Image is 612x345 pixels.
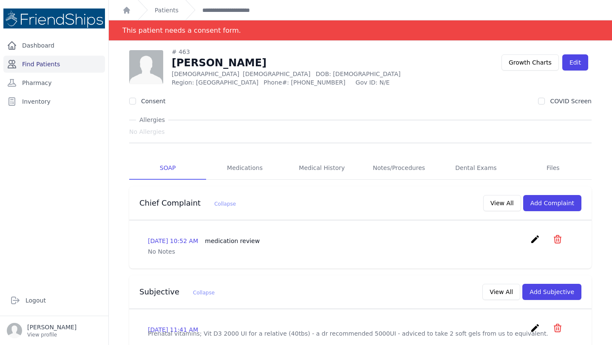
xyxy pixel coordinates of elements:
i: create [530,234,540,244]
button: View All [483,195,521,211]
a: Inventory [3,93,105,110]
h3: Chief Complaint [139,198,236,208]
a: Notes/Procedures [360,157,437,180]
p: [PERSON_NAME] [27,323,76,331]
img: Medical Missions EMR [3,8,105,28]
span: DOB: [DEMOGRAPHIC_DATA] [316,71,401,77]
a: Dental Exams [437,157,514,180]
nav: Tabs [129,157,592,180]
span: [DEMOGRAPHIC_DATA] [243,71,310,77]
a: Medical History [283,157,360,180]
a: Dashboard [3,37,105,54]
a: Find Patients [3,56,105,73]
i: create [530,323,540,333]
span: Collapse [214,201,236,207]
button: Add Complaint [523,195,581,211]
h1: [PERSON_NAME] [172,56,448,70]
a: SOAP [129,157,206,180]
span: Collapse [193,290,215,296]
a: create [530,238,542,246]
a: Growth Charts [501,54,559,71]
span: Region: [GEOGRAPHIC_DATA] [172,78,258,87]
a: create [530,327,542,335]
a: Pharmacy [3,74,105,91]
button: View All [482,284,520,300]
a: Edit [562,54,588,71]
a: Patients [155,6,178,14]
span: medication review [205,238,260,244]
h3: Subjective [139,287,215,297]
a: Logout [7,292,102,309]
div: # 463 [172,48,448,56]
p: [DEMOGRAPHIC_DATA] [172,70,448,78]
p: [DATE] 11:41 AM [148,325,198,334]
button: Add Subjective [522,284,581,300]
a: Files [515,157,592,180]
label: COVID Screen [550,98,592,105]
span: Gov ID: N/E [356,78,448,87]
span: Allergies [136,116,168,124]
p: No Notes [148,247,573,256]
p: View profile [27,331,76,338]
div: Notification [109,20,612,41]
p: Prenatal vitamins; Vit D3 2000 UI for a relative (40tbs) - a dr recommended 5000UI - adviced to t... [148,329,573,338]
span: No Allergies [129,127,165,136]
img: person-242608b1a05df3501eefc295dc1bc67a.jpg [129,50,163,84]
a: Medications [206,157,283,180]
a: [PERSON_NAME] View profile [7,323,102,338]
div: This patient needs a consent form. [122,20,241,40]
span: Phone#: [PHONE_NUMBER] [263,78,350,87]
p: [DATE] 10:52 AM [148,237,260,245]
label: Consent [141,98,165,105]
